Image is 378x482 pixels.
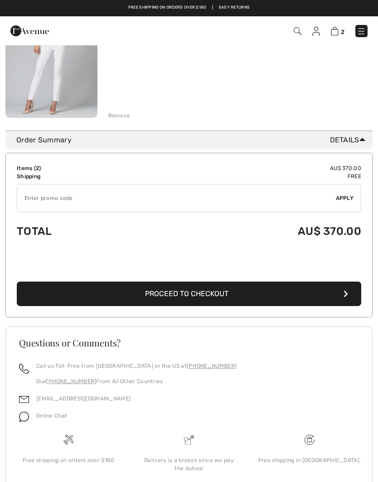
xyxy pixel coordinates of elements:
[10,22,49,40] img: 1ère Avenue
[36,165,39,171] span: 2
[341,29,344,35] span: 2
[36,413,67,419] span: Online Chat
[15,456,121,464] div: Free shipping on orders over $180
[17,216,140,247] td: Total
[330,135,369,146] span: Details
[128,5,207,11] a: Free shipping on orders over $180
[17,253,361,278] iframe: PayPal
[140,172,361,180] td: Free
[145,289,228,298] span: Proceed to Checkout
[212,5,213,11] span: |
[305,435,315,445] img: Free shipping on orders over $180
[19,364,29,374] img: call
[46,378,96,385] a: [PHONE_NUMBER]
[257,456,363,464] div: Free shipping in [GEOGRAPHIC_DATA].
[36,395,131,402] a: [EMAIL_ADDRESS][DOMAIN_NAME]
[36,362,237,370] p: Call us Toll-Free from [GEOGRAPHIC_DATA] or the US at
[19,412,29,422] img: chat
[219,5,250,11] a: Easy Returns
[336,194,354,202] span: Apply
[17,185,336,212] input: Promo code
[108,112,131,120] div: Remove
[140,164,361,172] td: AU$ 370.00
[294,27,301,35] img: Search
[10,26,49,34] a: 1ère Avenue
[17,282,361,306] button: Proceed to Checkout
[16,135,369,146] div: Order Summary
[140,216,361,247] td: AU$ 370.00
[357,27,366,36] img: Menu
[63,435,73,445] img: Free shipping on orders over $180
[312,27,320,36] img: My Info
[187,363,237,369] a: [PHONE_NUMBER]
[19,338,359,347] h3: Questions or Comments?
[17,172,140,180] td: Shipping
[184,435,194,445] img: Delivery is a breeze since we pay the duties!
[36,377,237,385] p: Dial From All Other Countries
[331,27,339,35] img: Shopping Bag
[17,164,140,172] td: Items ( )
[331,25,344,36] a: 2
[136,456,242,472] div: Delivery is a breeze since we pay the duties!
[19,394,29,404] img: email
